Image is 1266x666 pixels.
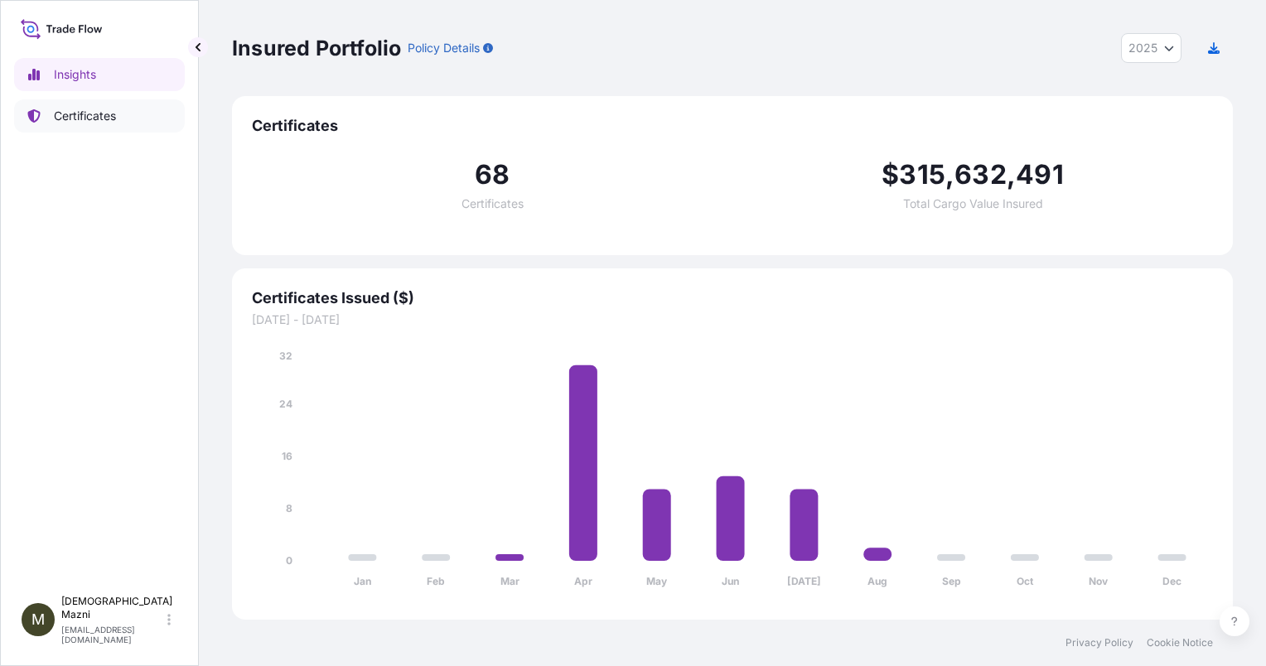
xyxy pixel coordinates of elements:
span: 315 [899,162,945,188]
tspan: Nov [1089,575,1109,587]
p: Certificates [54,108,116,124]
a: Certificates [14,99,185,133]
tspan: Jan [354,575,371,587]
tspan: Mar [500,575,519,587]
tspan: Aug [867,575,887,587]
tspan: 8 [286,502,292,514]
a: Cookie Notice [1147,636,1213,649]
p: Insights [54,66,96,83]
span: Certificates [461,198,524,210]
span: , [1007,162,1016,188]
button: Year Selector [1121,33,1181,63]
span: $ [882,162,899,188]
a: Privacy Policy [1065,636,1133,649]
p: Insured Portfolio [232,35,401,61]
tspan: 24 [279,398,292,410]
tspan: Apr [574,575,592,587]
p: [EMAIL_ADDRESS][DOMAIN_NAME] [61,625,164,644]
tspan: [DATE] [787,575,821,587]
span: 2025 [1128,40,1157,56]
tspan: Dec [1162,575,1181,587]
tspan: Jun [722,575,739,587]
a: Insights [14,58,185,91]
span: 68 [475,162,510,188]
span: Certificates Issued ($) [252,288,1213,308]
tspan: Sep [942,575,961,587]
p: Policy Details [408,40,480,56]
span: M [31,611,45,628]
p: [DEMOGRAPHIC_DATA] Mazni [61,595,164,621]
span: 491 [1016,162,1064,188]
span: [DATE] - [DATE] [252,311,1213,328]
span: , [945,162,954,188]
span: Total Cargo Value Insured [903,198,1043,210]
tspan: 0 [286,554,292,567]
tspan: 32 [279,350,292,362]
tspan: Oct [1017,575,1034,587]
tspan: 16 [282,450,292,462]
tspan: May [646,575,668,587]
span: 632 [954,162,1007,188]
span: Certificates [252,116,1213,136]
tspan: Feb [427,575,445,587]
